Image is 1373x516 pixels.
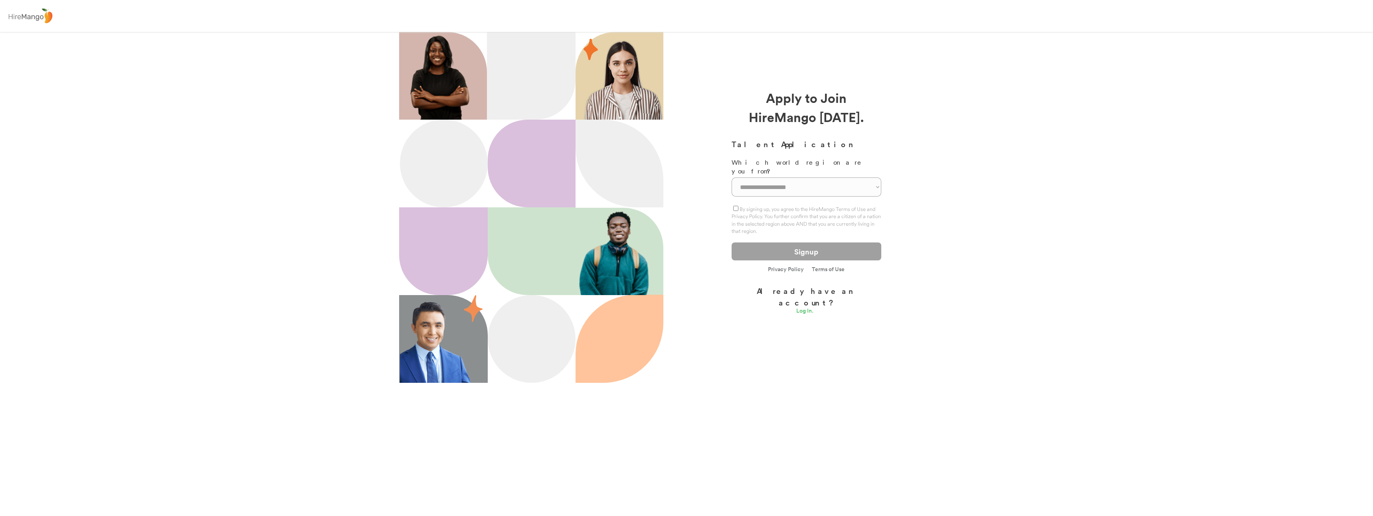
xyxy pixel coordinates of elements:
img: smiling-businessman-with-touchpad_1098-235.png [400,295,472,383]
div: Which world region are you from? [732,158,881,176]
h3: Talent Application [732,138,881,150]
img: 29 [584,39,598,60]
a: Terms of Use [812,266,845,272]
label: By signing up, you agree to the HireMango Terms of Use and Privacy Policy. You further confirm th... [732,206,881,234]
img: hispanic%20woman.png [584,40,663,120]
img: logo%20-%20hiremango%20gray.png [6,7,55,26]
a: Privacy Policy [768,266,804,273]
img: Ellipse%2013 [488,295,576,383]
button: Signup [732,242,881,260]
img: 55 [464,295,483,322]
a: Log In. [796,308,816,316]
img: Ellipse%2012 [400,120,488,207]
img: 200x220.png [401,32,479,120]
div: Apply to Join HireMango [DATE]. [732,88,881,126]
img: 202x218.png [576,208,657,295]
div: Already have an account? [732,285,881,308]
